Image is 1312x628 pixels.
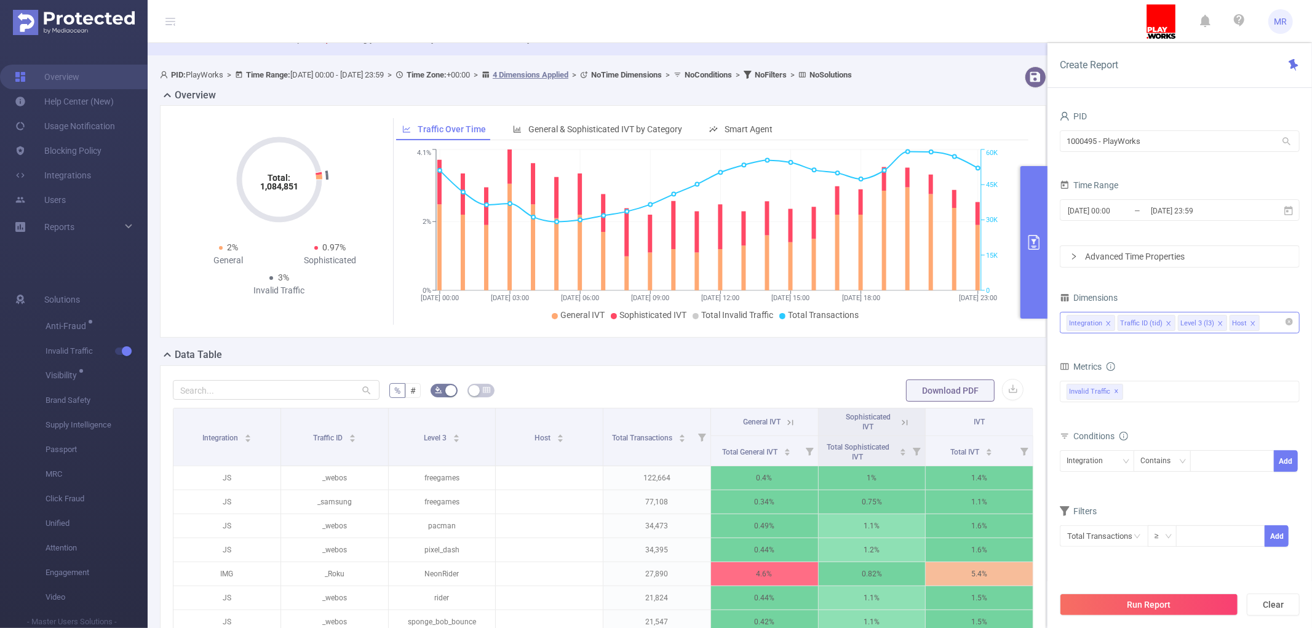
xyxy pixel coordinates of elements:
[603,490,710,514] p: 77,108
[407,70,447,79] b: Time Zone:
[313,434,344,442] span: Traffic ID
[557,437,564,441] i: icon: caret-down
[1067,451,1111,471] div: Integration
[603,586,710,610] p: 21,824
[1016,436,1033,466] i: Filter menu
[842,294,880,302] tspan: [DATE] 18:00
[561,294,599,302] tspan: [DATE] 06:00
[711,562,818,586] p: 4.6%
[1166,320,1172,328] i: icon: close
[44,215,74,239] a: Reports
[15,114,115,138] a: Usage Notification
[260,181,298,191] tspan: 1,084,851
[493,70,568,79] u: 4 Dimensions Applied
[1179,458,1187,466] i: icon: down
[1217,320,1223,328] i: icon: close
[819,514,926,538] p: 1.1%
[173,538,280,562] p: JS
[15,188,66,212] a: Users
[202,434,240,442] span: Integration
[1155,526,1167,546] div: ≥
[46,536,148,560] span: Attention
[46,560,148,585] span: Engagement
[46,371,81,380] span: Visibility
[175,348,222,362] h2: Data Table
[711,538,818,562] p: 0.44%
[173,514,280,538] p: JS
[1232,316,1247,332] div: Host
[1067,202,1166,219] input: Start date
[926,586,1033,610] p: 1.5%
[819,490,926,514] p: 0.75%
[986,451,993,455] i: icon: caret-down
[15,163,91,188] a: Integrations
[417,149,431,157] tspan: 4.1%
[784,447,791,450] i: icon: caret-up
[223,70,235,79] span: >
[1274,9,1287,34] span: MR
[1060,594,1238,616] button: Run Report
[1060,111,1070,121] i: icon: user
[268,173,291,183] tspan: Total:
[1060,111,1087,121] span: PID
[1070,253,1078,260] i: icon: right
[985,447,993,454] div: Sort
[900,447,907,450] i: icon: caret-up
[685,70,732,79] b: No Conditions
[46,388,148,413] span: Brand Safety
[46,322,90,330] span: Anti-Fraud
[603,538,710,562] p: 34,395
[246,70,290,79] b: Time Range:
[418,124,486,134] span: Traffic Over Time
[46,487,148,511] span: Click Fraud
[453,432,460,440] div: Sort
[1178,315,1227,331] li: Level 3 (l3)
[389,538,496,562] p: pixel_dash
[535,434,552,442] span: Host
[1250,320,1256,328] i: icon: close
[349,437,356,441] i: icon: caret-down
[732,70,744,79] span: >
[423,218,431,226] tspan: 2%
[1060,180,1118,190] span: Time Range
[959,294,997,302] tspan: [DATE] 23:00
[389,514,496,538] p: pacman
[926,466,1033,490] p: 1.4%
[1060,362,1102,372] span: Metrics
[557,432,564,436] i: icon: caret-up
[974,418,985,426] span: IVT
[1073,431,1128,441] span: Conditions
[1265,525,1289,547] button: Add
[424,434,448,442] span: Level 3
[1115,384,1119,399] span: ✕
[173,490,280,514] p: JS
[46,511,148,536] span: Unified
[528,124,682,134] span: General & Sophisticated IVT by Category
[389,466,496,490] p: freegames
[755,70,787,79] b: No Filters
[175,88,216,103] h2: Overview
[349,432,356,440] div: Sort
[173,466,280,490] p: JS
[679,437,686,441] i: icon: caret-down
[908,436,925,466] i: Filter menu
[1119,432,1128,440] i: icon: info-circle
[384,70,396,79] span: >
[1230,315,1260,331] li: Host
[323,242,346,252] span: 0.97%
[410,386,416,395] span: #
[900,451,907,455] i: icon: caret-down
[986,217,998,225] tspan: 30K
[228,242,239,252] span: 2%
[926,514,1033,538] p: 1.6%
[725,124,773,134] span: Smart Agent
[491,294,529,302] tspan: [DATE] 03:00
[986,287,990,295] tspan: 0
[46,437,148,462] span: Passport
[349,432,356,436] i: icon: caret-up
[13,10,135,35] img: Protected Media
[44,222,74,232] span: Reports
[743,418,781,426] span: General IVT
[722,448,779,456] span: Total General IVT
[281,586,388,610] p: _webos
